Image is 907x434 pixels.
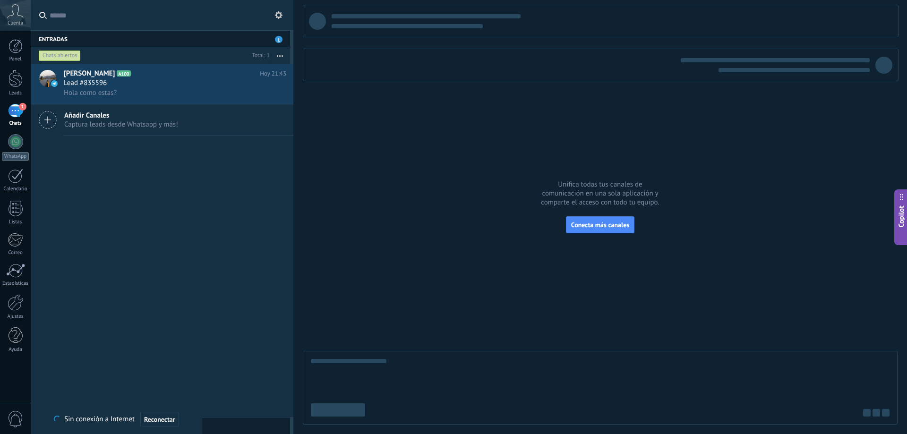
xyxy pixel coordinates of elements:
[2,219,29,225] div: Listas
[897,205,906,227] span: Copilot
[54,411,179,427] div: Sin conexión a Internet
[566,216,634,233] button: Conecta más canales
[270,47,290,64] button: Más
[39,50,81,61] div: Chats abiertos
[2,347,29,353] div: Ayuda
[2,281,29,287] div: Estadísticas
[248,51,270,60] div: Total: 1
[19,103,26,111] span: 1
[64,120,178,129] span: Captura leads desde Whatsapp y más!
[8,20,23,26] span: Cuenta
[2,120,29,127] div: Chats
[64,78,107,88] span: Lead #835596
[2,152,29,161] div: WhatsApp
[2,56,29,62] div: Panel
[117,70,130,77] span: A100
[2,186,29,192] div: Calendario
[64,111,178,120] span: Añadir Canales
[260,69,286,78] span: Hoy 21:43
[51,80,58,87] img: icon
[2,90,29,96] div: Leads
[31,30,290,47] div: Entradas
[2,314,29,320] div: Ajustes
[64,69,115,78] span: [PERSON_NAME]
[140,412,179,427] button: Reconectar
[31,64,293,104] a: avataricon[PERSON_NAME]A100Hoy 21:43Lead #835596Hola como estas?
[571,221,629,229] span: Conecta más canales
[64,88,117,97] span: Hola como estas?
[275,36,282,43] span: 1
[144,416,175,423] span: Reconectar
[2,250,29,256] div: Correo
